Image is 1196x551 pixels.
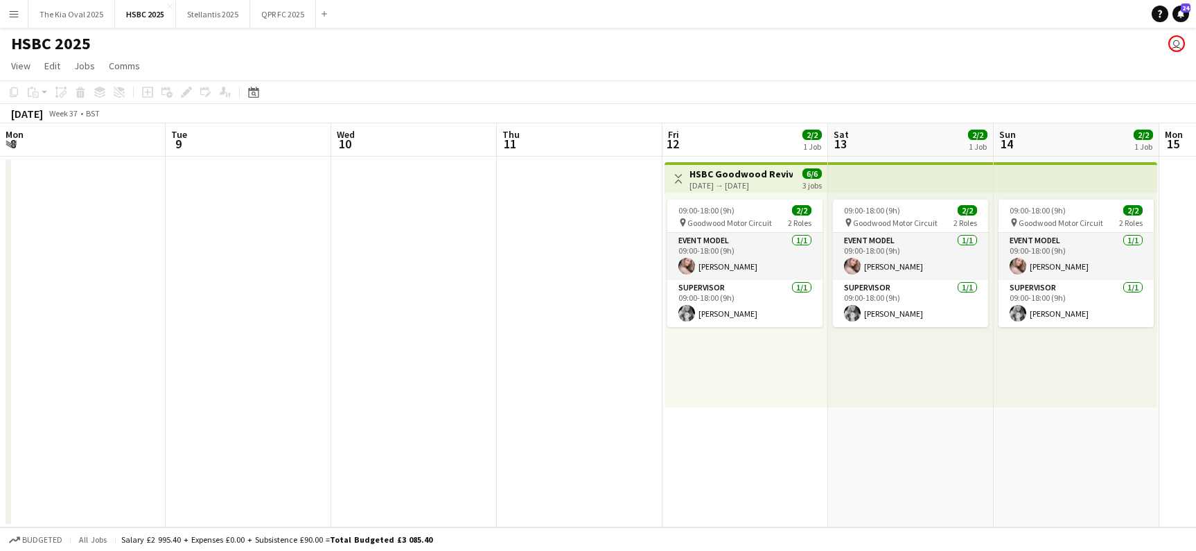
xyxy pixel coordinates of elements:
div: 3 jobs [802,179,822,191]
span: View [11,60,30,72]
span: 6/6 [802,168,822,179]
span: Jobs [74,60,95,72]
span: 2/2 [802,130,822,140]
h3: HSBC Goodwood Revival [DATE]-[DATE]'25 [689,168,793,180]
span: 8 [3,136,24,152]
button: QPR FC 2025 [250,1,316,28]
span: 2/2 [1123,205,1143,216]
span: 2 Roles [953,218,977,228]
div: 1 Job [803,141,821,152]
div: 1 Job [969,141,987,152]
h1: HSBC 2025 [11,33,91,54]
app-card-role: Event Model1/109:00-18:00 (9h)[PERSON_NAME] [833,233,988,280]
span: Sun [999,128,1016,141]
span: Fri [668,128,679,141]
span: 9 [169,136,187,152]
span: 24 [1181,3,1190,12]
span: 2/2 [958,205,977,216]
span: Mon [1165,128,1183,141]
app-card-role: Supervisor1/109:00-18:00 (9h)[PERSON_NAME] [999,280,1154,327]
span: Thu [502,128,520,141]
span: 2/2 [968,130,987,140]
a: 24 [1172,6,1189,22]
span: 15 [1163,136,1183,152]
span: Mon [6,128,24,141]
span: Wed [337,128,355,141]
app-user-avatar: Sam Johannesson [1168,35,1185,52]
span: 2 Roles [1119,218,1143,228]
span: Edit [44,60,60,72]
span: 2/2 [1134,130,1153,140]
div: [DATE] [11,107,43,121]
span: 12 [666,136,679,152]
span: 09:00-18:00 (9h) [678,205,735,216]
span: Sat [834,128,849,141]
span: All jobs [76,534,109,545]
app-card-role: Supervisor1/109:00-18:00 (9h)[PERSON_NAME] [833,280,988,327]
span: Goodwood Motor Circuit [1019,218,1103,228]
span: 14 [997,136,1016,152]
button: Budgeted [7,532,64,548]
span: 13 [832,136,849,152]
span: 09:00-18:00 (9h) [844,205,900,216]
app-job-card: 09:00-18:00 (9h)2/2 Goodwood Motor Circuit2 RolesEvent Model1/109:00-18:00 (9h)[PERSON_NAME]Super... [667,200,823,327]
a: View [6,57,36,75]
span: Total Budgeted £3 085.40 [330,534,432,545]
span: Comms [109,60,140,72]
div: [DATE] → [DATE] [689,180,793,191]
div: BST [86,108,100,119]
span: Budgeted [22,535,62,545]
app-job-card: 09:00-18:00 (9h)2/2 Goodwood Motor Circuit2 RolesEvent Model1/109:00-18:00 (9h)[PERSON_NAME]Super... [833,200,988,327]
span: 10 [335,136,355,152]
app-card-role: Supervisor1/109:00-18:00 (9h)[PERSON_NAME] [667,280,823,327]
button: Stellantis 2025 [176,1,250,28]
span: 09:00-18:00 (9h) [1010,205,1066,216]
app-card-role: Event Model1/109:00-18:00 (9h)[PERSON_NAME] [999,233,1154,280]
a: Comms [103,57,146,75]
app-card-role: Event Model1/109:00-18:00 (9h)[PERSON_NAME] [667,233,823,280]
div: Salary £2 995.40 + Expenses £0.00 + Subsistence £90.00 = [121,534,432,545]
button: HSBC 2025 [115,1,176,28]
button: The Kia Oval 2025 [28,1,115,28]
span: 2/2 [792,205,811,216]
span: Goodwood Motor Circuit [853,218,938,228]
span: Week 37 [46,108,80,119]
span: Tue [171,128,187,141]
a: Jobs [69,57,100,75]
div: 1 Job [1134,141,1152,152]
app-job-card: 09:00-18:00 (9h)2/2 Goodwood Motor Circuit2 RolesEvent Model1/109:00-18:00 (9h)[PERSON_NAME]Super... [999,200,1154,327]
span: Goodwood Motor Circuit [687,218,772,228]
span: 2 Roles [788,218,811,228]
a: Edit [39,57,66,75]
span: 11 [500,136,520,152]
